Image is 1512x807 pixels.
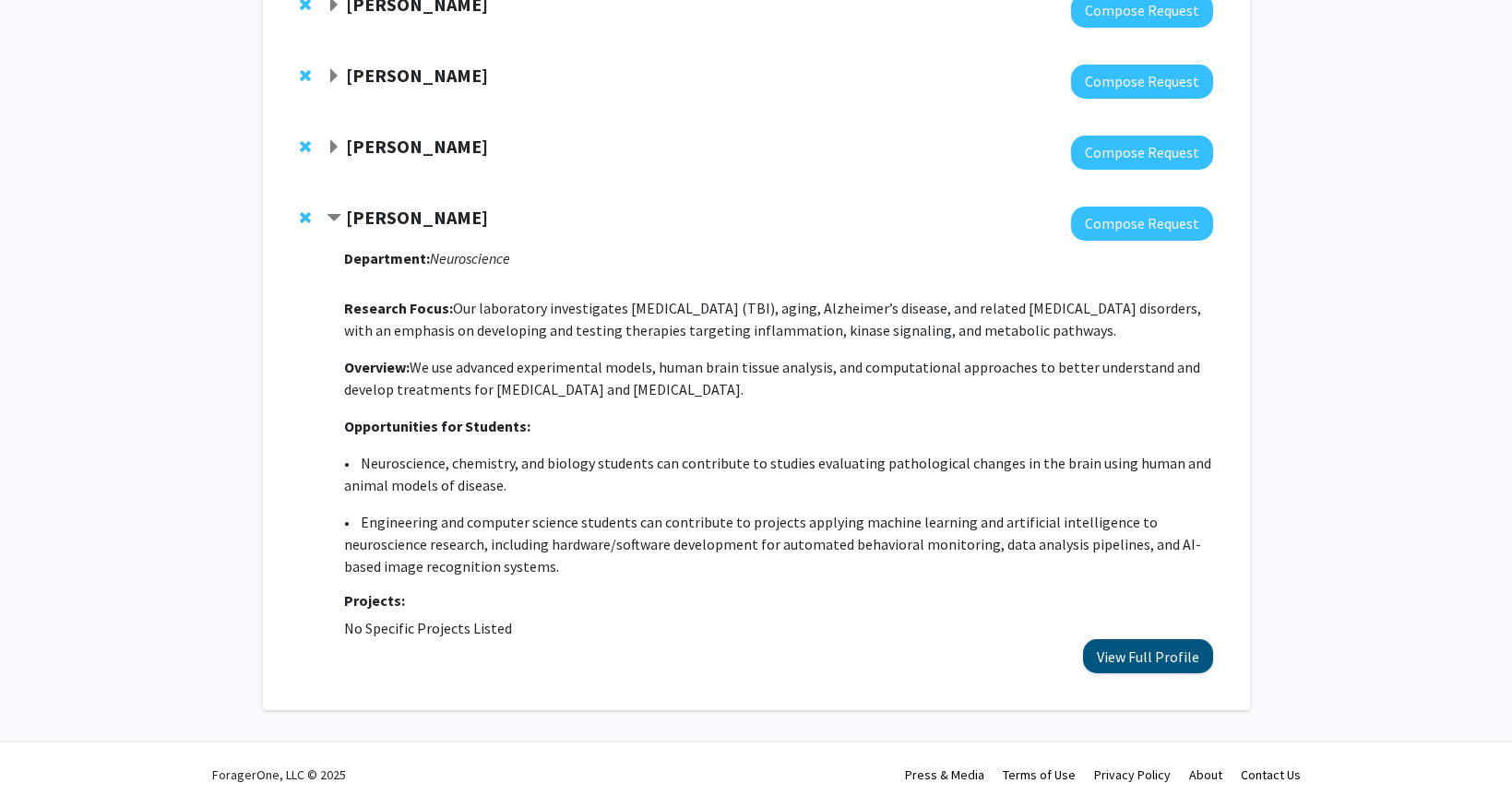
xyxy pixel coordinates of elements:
[327,140,341,155] span: Expand Shyanika Rose Bookmark
[346,206,488,229] strong: [PERSON_NAME]
[344,417,530,435] strong: Opportunities for Students:
[344,249,430,267] strong: Department:
[327,69,341,84] span: Expand Corey Hawes Bookmark
[344,358,410,376] strong: Overview:
[14,724,78,793] iframe: Chat
[1071,136,1213,170] button: Compose Request to Shyanika Rose
[344,297,1212,341] p: Our laboratory investigates [MEDICAL_DATA] (TBI), aging, Alzheimer’s disease, and related [MEDICA...
[300,139,311,154] span: Remove Shyanika Rose from bookmarks
[1189,766,1222,783] a: About
[344,591,405,610] strong: Projects:
[430,249,510,267] i: Neuroscience
[1083,639,1213,673] button: View Full Profile
[1003,766,1076,783] a: Terms of Use
[1071,207,1213,241] button: Compose Request to Adam Bachstetter
[346,64,488,87] strong: [PERSON_NAME]
[905,766,984,783] a: Press & Media
[1071,65,1213,99] button: Compose Request to Corey Hawes
[344,511,1212,577] p: • Engineering and computer science students can contribute to projects applying machine learning ...
[344,299,453,317] strong: Research Focus:
[344,356,1212,400] p: We use advanced experimental models, human brain tissue analysis, and computational approaches to...
[300,68,311,83] span: Remove Corey Hawes from bookmarks
[300,210,311,225] span: Remove Adam Bachstetter from bookmarks
[1241,766,1301,783] a: Contact Us
[1094,766,1171,783] a: Privacy Policy
[327,211,341,226] span: Contract Adam Bachstetter Bookmark
[346,135,488,158] strong: [PERSON_NAME]
[344,452,1212,496] p: • Neuroscience, chemistry, and biology students can contribute to studies evaluating pathological...
[344,619,512,637] span: No Specific Projects Listed
[212,742,346,807] div: ForagerOne, LLC © 2025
